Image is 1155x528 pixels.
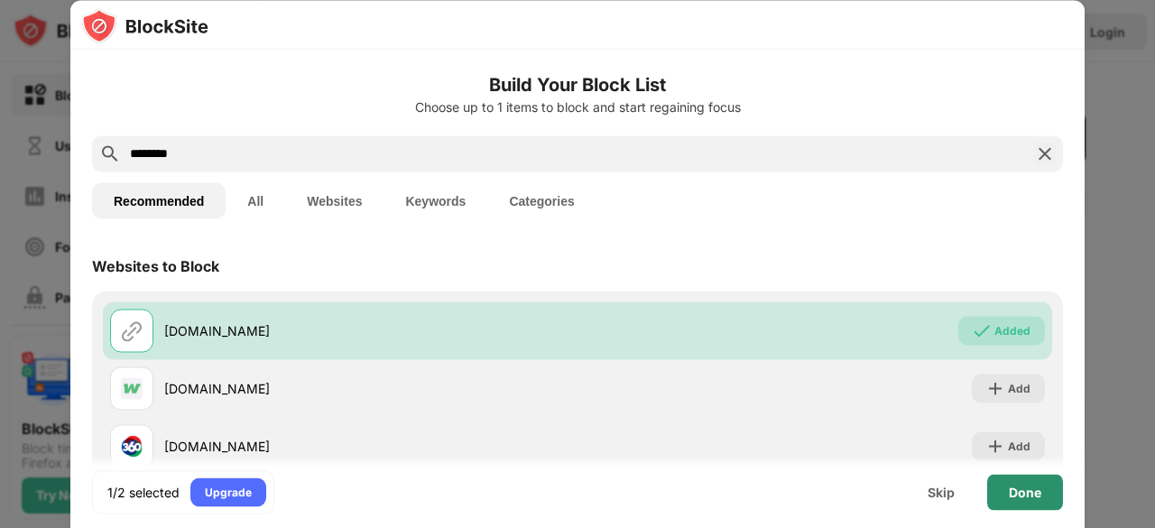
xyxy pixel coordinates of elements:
[487,182,596,218] button: Categories
[994,321,1030,339] div: Added
[121,320,143,341] img: url.svg
[1008,379,1030,397] div: Add
[107,483,180,501] div: 1/2 selected
[205,483,252,501] div: Upgrade
[99,143,121,164] img: search.svg
[928,485,955,499] div: Skip
[383,182,487,218] button: Keywords
[226,182,285,218] button: All
[285,182,383,218] button: Websites
[92,70,1063,97] h6: Build Your Block List
[164,321,577,340] div: [DOMAIN_NAME]
[81,7,208,43] img: logo-blocksite.svg
[1009,485,1041,499] div: Done
[121,435,143,457] img: favicons
[164,437,577,456] div: [DOMAIN_NAME]
[92,256,219,274] div: Websites to Block
[121,377,143,399] img: favicons
[92,99,1063,114] div: Choose up to 1 items to block and start regaining focus
[1008,437,1030,455] div: Add
[92,182,226,218] button: Recommended
[164,379,577,398] div: [DOMAIN_NAME]
[1034,143,1056,164] img: search-close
